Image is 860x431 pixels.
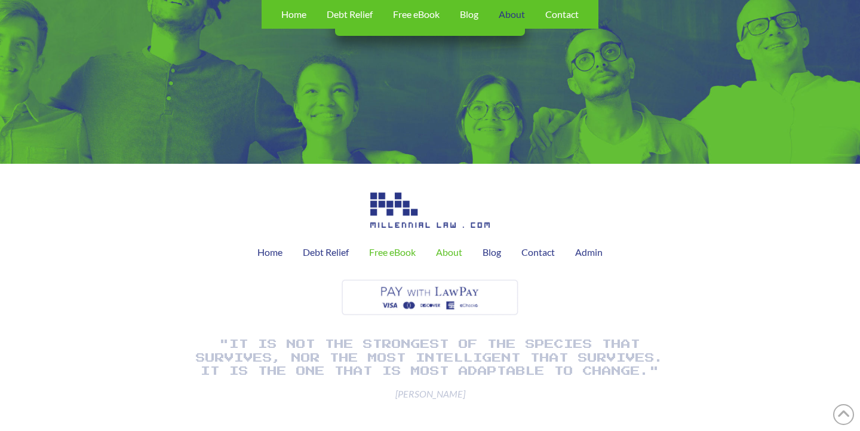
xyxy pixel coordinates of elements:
span: Blog [460,10,478,19]
span: [PERSON_NAME] [191,387,669,401]
span: Free eBook [369,247,416,257]
span: Free eBook [393,10,440,19]
a: Home [247,237,293,267]
span: About [499,10,525,19]
span: Debt Relief [303,247,349,257]
span: Contact [545,10,579,19]
span: Home [281,10,306,19]
a: About [426,237,472,267]
a: Admin [565,237,613,267]
a: Free eBook [359,237,426,267]
a: Blog [472,237,511,267]
a: Back to Top [833,404,854,425]
h1: "It is not the strongest of the species that survives, nor the most intelligent that survives. It... [191,338,669,378]
span: Blog [483,247,501,257]
span: Debt Relief [327,10,373,19]
span: About [436,247,462,257]
a: Contact [511,237,565,267]
img: Image [339,277,521,319]
span: Contact [521,247,555,257]
a: Debt Relief [293,237,359,267]
span: Home [257,247,282,257]
img: Image [370,192,490,228]
span: Admin [575,247,603,257]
